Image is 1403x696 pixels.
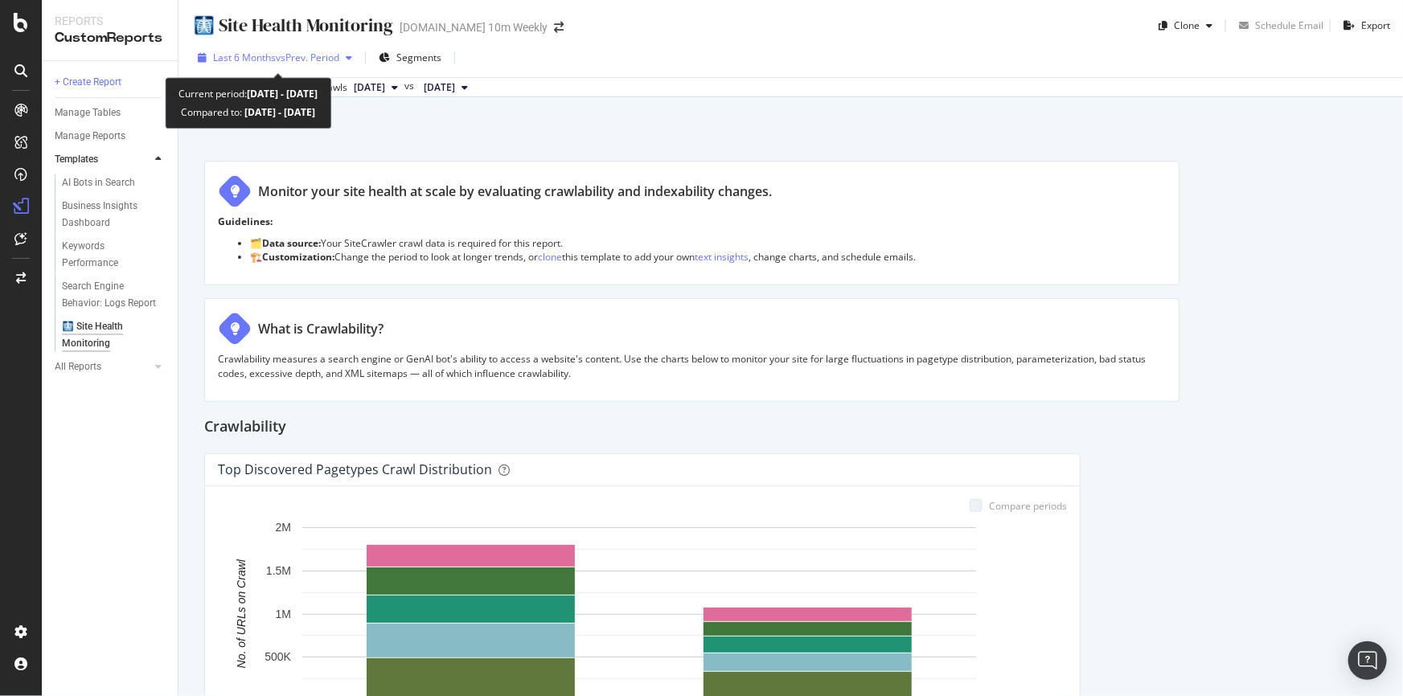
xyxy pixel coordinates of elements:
[276,51,339,64] span: vs Prev. Period
[424,80,455,95] span: 2025 Apr. 4th
[1337,13,1390,39] button: Export
[204,415,286,440] h2: Crawlability
[55,151,98,168] div: Templates
[250,236,1166,250] li: 🗂️ Your SiteCrawler crawl data is required for this report.
[258,320,384,338] div: What is Crawlability?
[265,650,291,663] text: 500K
[181,103,315,121] div: Compared to:
[538,250,562,264] a: clone
[554,22,564,33] div: arrow-right-arrow-left
[62,198,154,231] div: Business Insights Dashboard
[55,74,166,91] a: + Create Report
[62,278,157,312] div: Search Engine Behavior: Logs Report
[354,80,385,95] span: 2025 Sep. 19th
[55,13,165,29] div: Reports
[258,182,772,201] div: Monitor your site health at scale by evaluating crawlability and indexability changes.
[1348,641,1387,680] div: Open Intercom Messenger
[62,238,152,272] div: Keywords Performance
[250,250,1166,264] li: 🏗️ Change the period to look at longer trends, or this template to add your own , change charts, ...
[55,128,125,145] div: Manage Reports
[55,151,150,168] a: Templates
[62,198,166,231] a: Business Insights Dashboard
[62,318,154,352] div: 🩻 Site Health Monitoring
[242,105,315,119] b: [DATE] - [DATE]
[989,499,1067,513] div: Compare periods
[62,174,166,191] a: AI Bots in Search
[262,236,321,250] strong: Data source:
[62,174,135,191] div: AI Bots in Search
[204,298,1179,401] div: What is Crawlability?Crawlability measures a search engine or GenAI bot's ability to access a web...
[55,358,150,375] a: All Reports
[276,521,291,534] text: 2M
[695,250,749,264] a: text insights
[204,415,1377,440] div: Crawlability
[1152,13,1219,39] button: Clone
[55,128,166,145] a: Manage Reports
[1233,13,1323,39] button: Schedule Email
[372,45,448,71] button: Segments
[218,352,1166,379] p: Crawlability measures a search engine or GenAI bot's ability to access a website's content. Use t...
[55,29,165,47] div: CustomReports
[347,78,404,97] button: [DATE]
[247,87,318,100] b: [DATE] - [DATE]
[191,45,359,71] button: Last 6 MonthsvsPrev. Period
[417,78,474,97] button: [DATE]
[62,278,166,312] a: Search Engine Behavior: Logs Report
[266,564,291,577] text: 1.5M
[1361,18,1390,32] div: Export
[178,84,318,103] div: Current period:
[55,358,101,375] div: All Reports
[235,559,248,668] text: No. of URLs on Crawl
[55,104,121,121] div: Manage Tables
[55,74,121,91] div: + Create Report
[404,79,417,93] span: vs
[204,161,1179,285] div: Monitor your site health at scale by evaluating crawlability and indexability changes.Guidelines:...
[396,51,441,64] span: Segments
[62,238,166,272] a: Keywords Performance
[191,13,393,38] div: 🩻 Site Health Monitoring
[1255,18,1323,32] div: Schedule Email
[62,318,166,352] a: 🩻 Site Health Monitoring
[218,461,492,477] div: Top Discovered Pagetypes Crawl Distribution
[1174,18,1200,32] div: Clone
[213,51,276,64] span: Last 6 Months
[55,104,166,121] a: Manage Tables
[400,19,548,35] div: [DOMAIN_NAME] 10m Weekly
[218,215,273,228] strong: Guidelines:
[276,608,291,620] text: 1M
[262,250,334,264] strong: Customization:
